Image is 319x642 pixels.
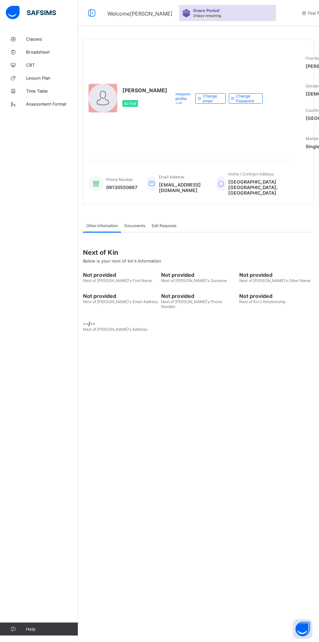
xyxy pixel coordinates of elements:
span: Change Password [236,94,257,103]
img: sticker-purple.71386a28dfed39d6af7621340158ba97.svg [182,9,190,17]
span: Broadsheet [26,49,78,55]
span: Not provided [161,272,236,278]
span: Next of Kin's Relationship [239,299,285,304]
img: safsims [6,6,56,19]
button: Open asap [293,619,312,639]
span: Grace Period [193,8,219,13]
span: [EMAIL_ADDRESS][DOMAIN_NAME] [159,182,207,193]
span: Next of [PERSON_NAME]'s Other Name [239,278,311,283]
span: Below is your next of kin's Information [83,258,161,263]
span: Not provided [239,293,314,299]
span: Gender [306,83,319,88]
span: Lesson Plan [26,75,78,81]
span: Not provided [83,272,158,278]
span: Classes [26,36,78,42]
span: --/-- [83,320,158,327]
span: Not provided [83,293,158,299]
span: [PERSON_NAME] [122,87,167,94]
span: CBT [26,62,78,68]
span: Change email [203,94,220,103]
span: [GEOGRAPHIC_DATA] [GEOGRAPHIC_DATA], [GEOGRAPHIC_DATA] [228,179,284,196]
span: Request profile edit [175,91,190,106]
span: Not provided [161,293,236,299]
span: Welcome [PERSON_NAME] [107,10,173,17]
span: 21 days remaining [193,14,221,18]
span: Next of [PERSON_NAME]'s Email Address [83,299,158,304]
span: Home / Contract Address [228,172,274,176]
span: Time Table [26,88,78,94]
span: Help [26,626,78,632]
span: Assessment Format [26,101,78,107]
span: Next of [PERSON_NAME]'s Address [83,327,147,332]
span: Next of [PERSON_NAME]'s Phone Number [161,299,222,309]
span: Other Information [86,223,118,228]
span: Documents [124,223,145,228]
span: Not provided [239,272,314,278]
span: Next of Kin [83,249,314,256]
span: Email Address [159,174,184,179]
span: Next of [PERSON_NAME]'s Surname [161,278,227,283]
span: Edit Requests [152,223,176,228]
span: Phone Number [106,177,133,182]
span: Next of [PERSON_NAME]'s First Name [83,278,152,283]
span: 09130550867 [106,185,137,190]
span: Active [124,102,136,106]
